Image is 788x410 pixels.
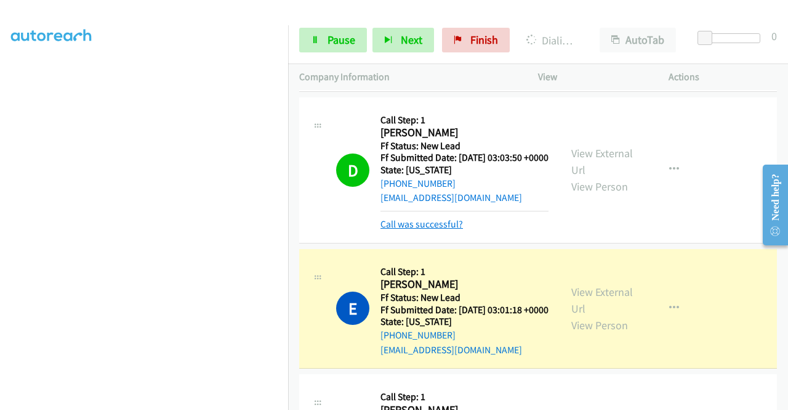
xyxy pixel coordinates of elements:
[771,28,777,44] div: 0
[380,152,549,164] h5: Ff Submitted Date: [DATE] 03:03:50 +0000
[538,70,646,84] p: View
[380,344,522,356] a: [EMAIL_ADDRESS][DOMAIN_NAME]
[380,292,549,304] h5: Ff Status: New Lead
[372,28,434,52] button: Next
[380,192,522,203] a: [EMAIL_ADDRESS][DOMAIN_NAME]
[442,28,510,52] a: Finish
[571,146,633,177] a: View External Url
[380,329,456,341] a: [PHONE_NUMBER]
[380,114,549,126] h5: Call Step: 1
[526,32,577,49] p: Dialing [PERSON_NAME]
[336,292,369,325] h1: E
[336,154,369,187] h1: D
[380,304,549,316] h5: Ff Submitted Date: [DATE] 03:01:18 +0000
[571,285,633,316] a: View External Url
[380,178,456,189] a: [PHONE_NUMBER]
[380,164,549,176] h5: State: [US_STATE]
[380,218,463,230] a: Call was successful?
[704,33,760,43] div: Delay between calls (in seconds)
[380,391,549,403] h5: Call Step: 1
[328,33,355,47] span: Pause
[380,140,549,152] h5: Ff Status: New Lead
[600,28,676,52] button: AutoTab
[669,70,777,84] p: Actions
[571,179,628,194] a: View Person
[299,28,367,52] a: Pause
[299,70,516,84] p: Company Information
[401,33,422,47] span: Next
[470,33,498,47] span: Finish
[571,318,628,332] a: View Person
[380,277,545,292] h2: [PERSON_NAME]
[753,156,788,254] iframe: Resource Center
[380,266,549,278] h5: Call Step: 1
[380,126,545,140] h2: [PERSON_NAME]
[380,316,549,328] h5: State: [US_STATE]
